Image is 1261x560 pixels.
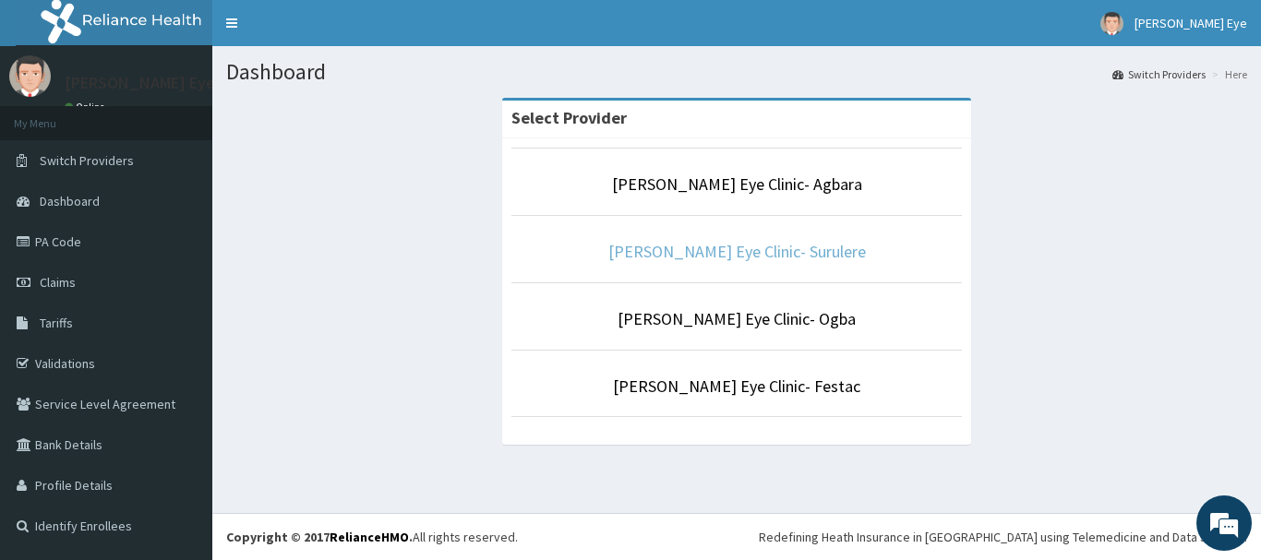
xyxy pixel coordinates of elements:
[759,528,1247,546] div: Redefining Heath Insurance in [GEOGRAPHIC_DATA] using Telemedicine and Data Science!
[1135,15,1247,31] span: [PERSON_NAME] Eye
[212,513,1261,560] footer: All rights reserved.
[226,529,413,545] strong: Copyright © 2017 .
[40,193,100,209] span: Dashboard
[65,75,215,91] p: [PERSON_NAME] Eye
[9,55,51,97] img: User Image
[40,152,134,169] span: Switch Providers
[1100,12,1123,35] img: User Image
[226,60,1247,84] h1: Dashboard
[330,529,409,545] a: RelianceHMO
[1207,66,1247,82] li: Here
[612,173,862,195] a: [PERSON_NAME] Eye Clinic- Agbara
[65,101,109,113] a: Online
[618,308,856,329] a: [PERSON_NAME] Eye Clinic- Ogba
[40,315,73,331] span: Tariffs
[608,241,866,262] a: [PERSON_NAME] Eye Clinic- Surulere
[511,107,627,128] strong: Select Provider
[613,375,860,397] a: [PERSON_NAME] Eye Clinic- Festac
[1112,66,1206,82] a: Switch Providers
[40,274,76,291] span: Claims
